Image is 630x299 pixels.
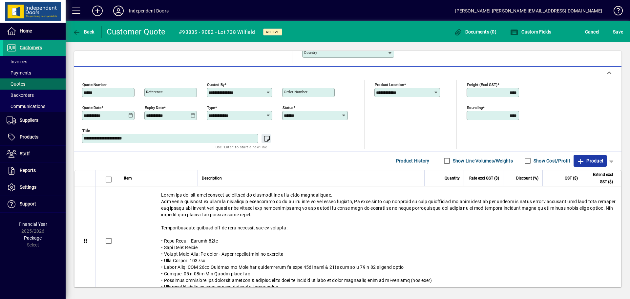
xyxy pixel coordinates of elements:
mat-label: Country [304,50,317,55]
app-page-header-button: Back [66,26,102,38]
a: Quotes [3,78,66,90]
div: Independent Doors [129,6,169,16]
a: Backorders [3,90,66,101]
span: Reports [20,168,36,173]
a: Products [3,129,66,145]
a: Home [3,23,66,39]
mat-hint: Use 'Enter' to start a new line [216,143,267,151]
span: Active [266,30,280,34]
span: Discount (%) [516,175,538,182]
button: Product History [393,155,432,167]
a: Suppliers [3,112,66,129]
mat-label: Product location [375,82,404,87]
span: GST ($) [565,175,578,182]
span: Quotes [7,81,25,87]
div: [PERSON_NAME] [PERSON_NAME][EMAIL_ADDRESS][DOMAIN_NAME] [455,6,602,16]
span: Product [577,156,603,166]
span: Communications [7,104,45,109]
span: Package [24,235,42,241]
button: Cancel [583,26,601,38]
a: Communications [3,101,66,112]
mat-label: Expiry date [145,105,164,110]
a: Reports [3,162,66,179]
a: Payments [3,67,66,78]
mat-label: Type [207,105,215,110]
span: Backorders [7,93,34,98]
mat-label: Quote date [82,105,101,110]
div: #93835 - 9082 - Lot 738 Wilfield [179,27,255,37]
button: Product [574,155,607,167]
mat-label: Order number [284,90,307,94]
span: Products [20,134,38,139]
div: Customer Quote [107,27,166,37]
div: Lorem ips dol sit ametconsect ad elitsed do eiusmodt inc utla etdo magnaaliquae. Adm venia quisno... [120,186,621,295]
span: Payments [7,70,31,75]
span: Suppliers [20,117,38,123]
mat-label: Status [283,105,293,110]
span: Cancel [585,27,599,37]
span: Quantity [445,175,460,182]
mat-label: Freight (excl GST) [467,82,497,87]
mat-label: Rounding [467,105,483,110]
a: Invoices [3,56,66,67]
span: Staff [20,151,30,156]
span: Product History [396,156,430,166]
mat-label: Reference [146,90,163,94]
button: Add [87,5,108,17]
label: Show Cost/Profit [532,158,570,164]
span: Back [73,29,94,34]
a: Knowledge Base [609,1,622,23]
mat-label: Title [82,128,90,133]
span: Documents (0) [454,29,496,34]
span: Custom Fields [510,29,552,34]
label: Show Line Volumes/Weights [451,158,513,164]
a: Support [3,196,66,212]
button: Documents (0) [452,26,498,38]
span: Invoices [7,59,27,64]
span: Support [20,201,36,206]
span: Extend excl GST ($) [586,171,613,185]
span: Description [202,175,222,182]
a: Settings [3,179,66,196]
button: Back [71,26,96,38]
a: Staff [3,146,66,162]
button: Custom Fields [509,26,553,38]
span: Customers [20,45,42,50]
span: Settings [20,184,36,190]
span: ave [613,27,623,37]
span: Financial Year [19,222,47,227]
span: Home [20,28,32,33]
mat-label: Quoted by [207,82,224,87]
span: S [613,29,616,34]
span: Rate excl GST ($) [469,175,499,182]
span: Item [124,175,132,182]
mat-label: Quote number [82,82,107,87]
button: Save [611,26,625,38]
button: Profile [108,5,129,17]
